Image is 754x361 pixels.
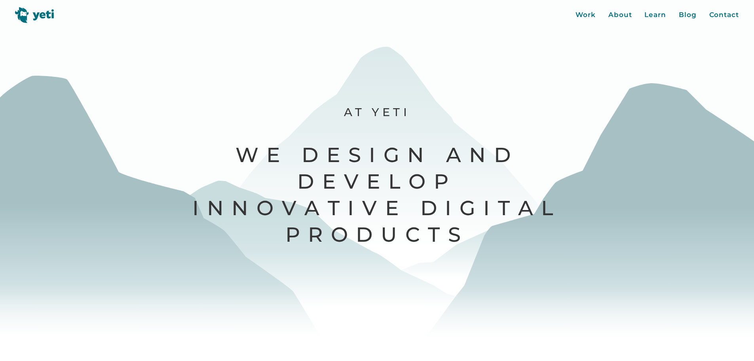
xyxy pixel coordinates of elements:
a: Contact [709,10,739,20]
span: n [207,195,232,222]
span: l [541,195,562,222]
a: Learn [644,10,666,20]
a: Blog [679,10,697,20]
p: At Yeti [192,105,562,119]
img: Yeti logo [15,7,54,23]
a: About [608,10,632,20]
span: I [192,195,207,222]
a: Work [575,10,596,20]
